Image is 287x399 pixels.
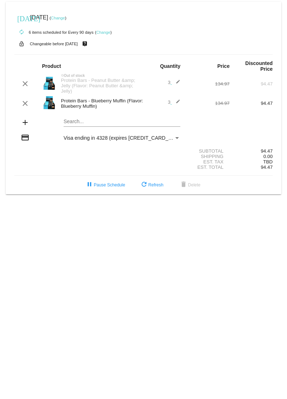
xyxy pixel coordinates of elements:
[57,74,144,78] div: Out of stock
[21,79,29,88] mat-icon: clear
[21,118,29,127] mat-icon: add
[85,182,125,187] span: Pause Schedule
[172,99,180,108] mat-icon: edit
[263,159,273,164] span: TBD
[30,42,78,46] small: Changeable before [DATE]
[14,30,93,34] small: 6 items scheduled for Every 90 days
[51,16,65,20] a: Change
[245,60,273,72] strong: Discounted Price
[261,164,273,170] span: 94.47
[179,181,188,189] mat-icon: delete
[230,101,273,106] div: 94.47
[140,182,163,187] span: Refresh
[21,99,29,108] mat-icon: clear
[230,81,273,87] div: 94.47
[57,98,144,109] div: Protein Bars - Blueberry Muffin (Flavor: Blueberry Muffin)
[79,178,131,191] button: Pause Schedule
[80,39,89,48] mat-icon: live_help
[168,99,180,105] span: 3
[42,76,56,91] img: Image-1-Carousel-Protein-Bar-PBnJ-Transp.png
[17,28,26,37] mat-icon: autorenew
[95,30,112,34] small: ( )
[230,148,273,154] div: 94.47
[160,63,180,69] strong: Quantity
[186,164,230,170] div: Est. Total
[64,135,180,141] mat-select: Payment Method
[42,63,61,69] strong: Product
[140,181,148,189] mat-icon: refresh
[85,181,94,189] mat-icon: pause
[64,135,184,141] span: Visa ending in 4328 (expires [CREDIT_CARD_DATA])
[168,80,180,85] span: 3
[173,178,206,191] button: Delete
[263,154,273,159] span: 0.00
[186,159,230,164] div: Est. Tax
[21,133,29,142] mat-icon: credit_card
[186,154,230,159] div: Shipping
[61,74,64,77] mat-icon: not_interested
[186,148,230,154] div: Subtotal
[64,119,180,125] input: Search...
[42,96,56,110] img: Image-1-Carousel-Protein-Bar-BM-transp.png
[17,39,26,48] mat-icon: lock_open
[134,178,169,191] button: Refresh
[17,14,26,22] mat-icon: [DATE]
[186,101,230,106] div: 134.97
[186,81,230,87] div: 134.97
[172,79,180,88] mat-icon: edit
[217,63,230,69] strong: Price
[179,182,200,187] span: Delete
[50,16,66,20] small: ( )
[96,30,110,34] a: Change
[57,78,144,94] div: Protein Bars - Peanut Butter &amp; Jelly (Flavor: Peanut Butter &amp; Jelly)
